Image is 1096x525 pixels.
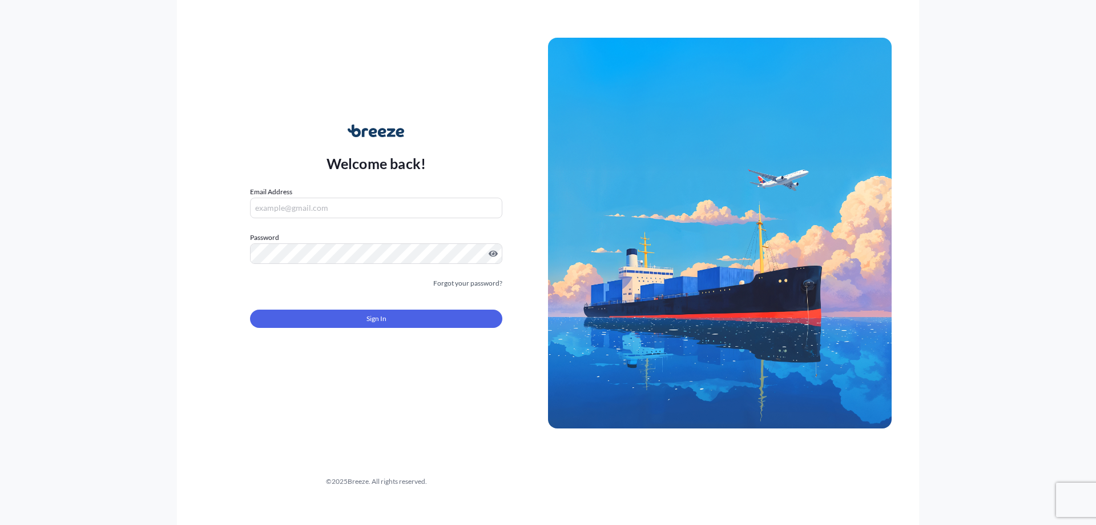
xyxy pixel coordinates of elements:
[250,186,292,198] label: Email Address
[250,310,502,328] button: Sign In
[433,278,502,289] a: Forgot your password?
[489,249,498,258] button: Show password
[250,198,502,218] input: example@gmail.com
[327,154,426,173] p: Welcome back!
[548,38,892,428] img: Ship illustration
[366,313,386,324] span: Sign In
[250,232,502,243] label: Password
[204,476,548,487] div: © 2025 Breeze. All rights reserved.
